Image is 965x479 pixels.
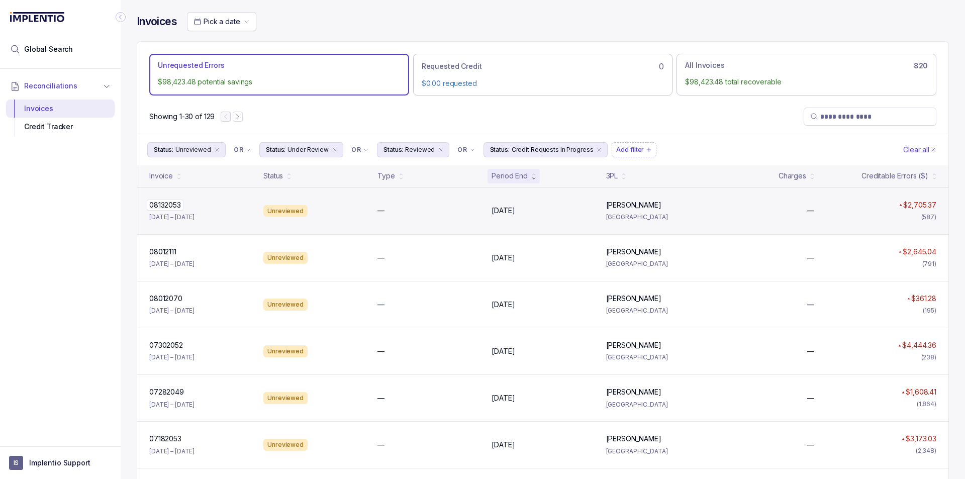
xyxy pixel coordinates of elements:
p: Add filter [616,145,644,155]
div: Charges [779,171,806,181]
p: — [377,253,384,263]
p: Status: [490,145,510,155]
p: $0.00 requested [422,78,664,88]
button: User initialsImplentio Support [9,456,112,470]
p: [PERSON_NAME] [606,200,661,210]
p: — [807,300,814,310]
p: [GEOGRAPHIC_DATA] [606,352,708,362]
ul: Action Tab Group [149,54,936,95]
div: Type [377,171,395,181]
p: $2,705.37 [903,200,936,210]
div: Unreviewed [263,252,308,264]
p: $3,173.03 [906,434,936,444]
div: Reconciliations [6,98,115,138]
button: Filter Chip Connector undefined [230,143,255,157]
p: OR [351,146,361,154]
div: Invoice [149,171,173,181]
p: Under Review [287,145,329,155]
p: [DATE] – [DATE] [149,212,195,222]
p: Status: [383,145,403,155]
h4: Invoices [137,15,177,29]
p: OR [234,146,243,154]
p: $4,444.36 [902,340,936,350]
p: [DATE] – [DATE] [149,259,195,269]
button: Clear Filters [901,142,938,157]
img: red pointer upwards [902,438,905,440]
p: [PERSON_NAME] [606,247,661,257]
p: Showing 1-30 of 129 [149,112,215,122]
p: [DATE] [492,346,515,356]
p: Clear all [903,145,929,155]
div: Unreviewed [263,205,308,217]
div: Invoices [14,100,107,118]
p: — [377,440,384,450]
span: Pick a date [204,17,240,26]
p: — [807,393,814,403]
p: Status: [154,145,173,155]
img: red pointer upwards [902,391,905,394]
div: remove content [437,146,445,154]
div: Period End [492,171,528,181]
p: [PERSON_NAME] [606,340,661,350]
p: Unreviewed [175,145,211,155]
p: — [807,253,814,263]
p: — [377,300,384,310]
span: User initials [9,456,23,470]
p: — [377,346,384,356]
div: (791) [922,259,936,269]
li: Filter Chip Connector undefined [234,146,251,154]
button: Filter Chip Under Review [259,142,343,157]
p: — [377,393,384,403]
div: remove content [595,146,603,154]
p: — [807,206,814,216]
div: Creditable Errors ($) [861,171,928,181]
div: Unreviewed [263,392,308,404]
p: [DATE] [492,440,515,450]
p: — [377,206,384,216]
p: 08132053 [147,200,183,211]
div: remove content [213,146,221,154]
p: — [807,440,814,450]
p: 07302052 [149,340,183,350]
p: [DATE] – [DATE] [149,306,195,316]
p: [DATE] – [DATE] [149,352,195,362]
div: 3PL [606,171,618,181]
button: Filter Chip Add filter [612,142,656,157]
p: [DATE] [492,393,515,403]
div: Status [263,171,283,181]
button: Date Range Picker [187,12,256,31]
img: red pointer upwards [907,298,910,300]
ul: Filter Group [147,142,901,157]
img: red pointer upwards [898,344,901,347]
p: 07182053 [149,434,181,444]
p: [PERSON_NAME] [606,387,661,397]
button: Filter Chip Unreviewed [147,142,226,157]
p: Credit Requests In Progress [512,145,594,155]
button: Reconciliations [6,75,115,97]
div: (195) [923,306,936,316]
div: Collapse Icon [115,11,127,23]
button: Next Page [233,112,243,122]
span: Reconciliations [24,81,77,91]
p: OR [457,146,467,154]
p: [DATE] [492,253,515,263]
div: 0 [422,60,664,72]
p: Status: [266,145,285,155]
button: Filter Chip Connector undefined [453,143,479,157]
p: $98,423.48 potential savings [158,77,401,87]
p: [GEOGRAPHIC_DATA] [606,400,708,410]
div: (238) [921,352,936,362]
img: red pointer upwards [899,251,902,253]
li: Filter Chip Connector undefined [351,146,369,154]
div: Unreviewed [263,299,308,311]
div: (1,864) [917,399,936,409]
div: (2,348) [916,446,936,456]
h6: 820 [914,62,928,70]
p: All Invoices [685,60,724,70]
li: Filter Chip Reviewed [377,142,449,157]
p: — [807,346,814,356]
p: [DATE] – [DATE] [149,446,195,456]
p: $361.28 [911,294,936,304]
